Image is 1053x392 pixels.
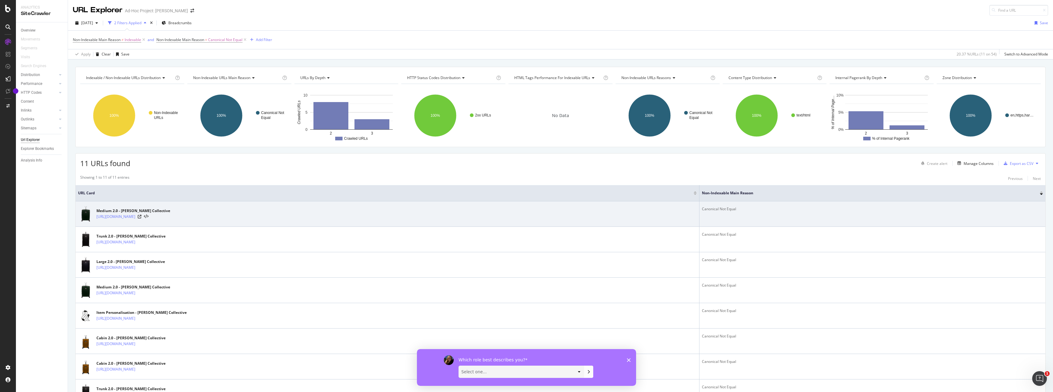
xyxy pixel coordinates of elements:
[702,384,1043,390] div: Canonical Not Equal
[645,113,654,118] text: 100%
[73,37,121,42] span: Non-Indexable Main Reason
[702,190,1031,196] span: Non-Indexable Main Reason
[305,127,307,132] text: 0
[21,81,57,87] a: Performance
[830,89,933,142] svg: A chart.
[261,111,284,115] text: Canonical Not
[752,113,761,118] text: 100%
[702,333,1043,339] div: Canonical Not Equal
[401,89,505,142] svg: A chart.
[96,361,166,366] div: Cabin 2.0 - [PERSON_NAME] Collective
[13,88,18,94] div: Tooltip anchor
[689,111,713,115] text: Canonical Not
[303,93,308,97] text: 10
[919,158,947,168] button: Create alert
[78,331,93,352] img: main image
[193,75,250,80] span: Non-Indexable URLs Main Reason
[702,359,1043,364] div: Canonical Not Equal
[159,18,194,28] button: Breadcrumbs
[616,89,719,142] div: A chart.
[689,116,699,120] text: Equal
[831,95,835,129] text: % of Internal Page…
[1032,371,1047,386] iframe: Intercom live chat
[21,89,57,96] a: HTTP Codes
[834,73,923,83] h4: Internal Pagerank by Depth
[702,283,1043,288] div: Canonical Not Equal
[96,335,166,341] div: Cabin 2.0 - [PERSON_NAME] Collective
[205,37,207,42] span: =
[21,116,34,123] div: Outlinks
[110,113,119,118] text: 100%
[297,101,301,124] text: Crawled URLs
[122,37,124,42] span: ≠
[96,366,135,372] a: [URL][DOMAIN_NAME]
[1004,51,1048,57] div: Switch to Advanced Mode
[154,111,178,115] text: Non-Indexable
[835,75,882,80] span: Internal Pagerank by Depth
[21,72,40,78] div: Distribution
[148,37,154,42] div: and
[96,259,165,265] div: Large 2.0 - [PERSON_NAME] Collective
[431,113,440,118] text: 100%
[937,89,1040,142] svg: A chart.
[966,113,976,118] text: 100%
[1002,49,1048,59] button: Switch to Advanced Mode
[114,20,141,25] div: 2 Filters Applied
[1008,176,1023,181] div: Previous
[21,116,57,123] a: Outlinks
[21,146,63,152] a: Explorer Bookmarks
[989,5,1048,16] input: Find a URL
[305,110,307,115] text: 5
[96,239,135,245] a: [URL][DOMAIN_NAME]
[407,75,460,80] span: HTTP Status Codes Distribution
[93,49,111,59] button: Clear
[216,113,226,118] text: 100%
[96,214,135,220] a: [URL][DOMAIN_NAME]
[21,98,63,105] a: Content
[96,208,170,214] div: Medium 2.0 - [PERSON_NAME] Collective
[941,73,1035,83] h4: Zone Distribution
[86,75,161,80] span: Indexable / Non-Indexable URLs distribution
[1045,371,1050,376] span: 1
[187,89,291,142] svg: A chart.
[96,234,166,239] div: Trunk 2.0 - [PERSON_NAME] Collective
[865,131,867,135] text: 2
[138,215,141,219] a: Visit Online Page
[21,36,40,43] div: Movements
[838,127,844,132] text: 0%
[836,93,844,97] text: 10%
[156,37,204,42] span: Non-Indexable Main Reason
[21,125,57,131] a: Sitemaps
[106,18,149,28] button: 2 Filters Applied
[702,232,1043,237] div: Canonical Not Equal
[96,341,135,347] a: [URL][DOMAIN_NAME]
[371,131,373,135] text: 3
[73,5,122,15] div: URL Explorer
[21,146,54,152] div: Explorer Bookmarks
[81,51,91,57] div: Apply
[21,45,37,51] div: Segments
[148,37,154,43] button: and
[21,63,52,69] a: Search Engines
[261,116,271,120] text: Equal
[723,89,826,142] div: A chart.
[21,45,43,51] a: Segments
[1008,175,1023,182] button: Previous
[475,113,491,117] text: 2xx URLs
[21,157,63,164] a: Analysis Info
[621,75,671,80] span: Non-Indexable URLs Reasons
[80,158,130,168] span: 11 URLs found
[154,116,163,120] text: URLs
[513,73,602,83] h4: HTML Tags Performance for Indexable URLs
[80,89,184,142] svg: A chart.
[21,27,36,34] div: Overview
[256,37,272,42] div: Add Filter
[21,27,63,34] a: Overview
[838,110,844,115] text: 5%
[330,131,332,135] text: 2
[727,73,816,83] h4: Content Type Distribution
